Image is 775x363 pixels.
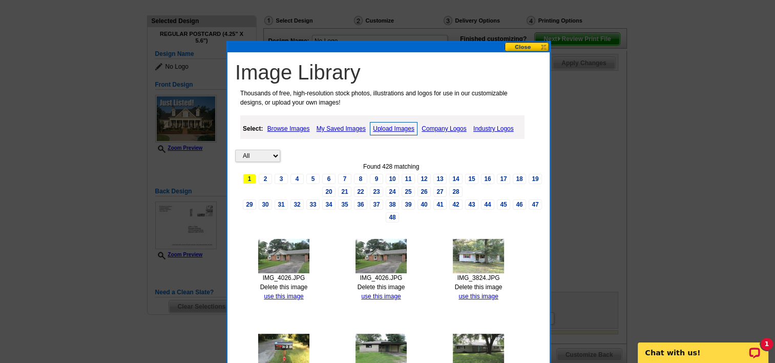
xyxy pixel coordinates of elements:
[386,199,399,210] a: 38
[370,122,417,135] a: Upload Images
[446,273,511,283] div: IMG_3824.JPG
[481,199,494,210] a: 44
[386,174,399,184] a: 10
[258,239,309,273] img: thumb-68e39c5f6be8b.jpg
[275,174,288,184] a: 3
[235,162,547,171] div: Found 428 matching
[306,199,320,210] a: 33
[449,174,463,184] a: 14
[417,199,431,210] a: 40
[306,174,320,184] a: 5
[349,273,413,283] div: IMG_4026.JPG
[355,239,407,273] img: thumb-68e39c33c06e0.jpg
[243,174,256,184] span: 1
[402,187,415,197] a: 25
[458,293,498,300] a: use this image
[402,174,415,184] a: 11
[433,174,447,184] a: 13
[322,199,336,210] a: 34
[370,187,383,197] a: 23
[264,293,303,300] a: use this image
[252,273,316,283] div: IMG_4026.JPG
[471,123,516,135] a: Industry Logos
[322,174,336,184] a: 6
[433,187,447,197] a: 27
[455,284,502,291] a: Delete this image
[453,239,504,273] img: thumb-68c9aa7bdaeeb.jpg
[402,199,415,210] a: 39
[354,174,367,184] a: 8
[275,199,288,210] a: 31
[386,187,399,197] a: 24
[465,199,478,210] a: 43
[243,125,263,132] strong: Select:
[235,89,528,107] p: Thousands of free, high-resolution stock photos, illustrations and logos for use in our customiza...
[338,187,351,197] a: 21
[513,174,526,184] a: 18
[259,199,272,210] a: 30
[235,60,547,85] h1: Image Library
[260,284,308,291] a: Delete this image
[631,331,775,363] iframe: LiveChat chat widget
[361,293,401,300] a: use this image
[290,199,304,210] a: 32
[386,212,399,223] a: 48
[322,187,336,197] a: 20
[338,174,351,184] a: 7
[243,199,256,210] a: 29
[497,199,510,210] a: 45
[314,123,368,135] a: My Saved Images
[433,199,447,210] a: 41
[259,174,272,184] a: 2
[354,187,367,197] a: 22
[358,284,405,291] a: Delete this image
[497,174,510,184] a: 17
[513,199,526,210] a: 46
[449,199,463,210] a: 42
[417,187,431,197] a: 26
[265,123,312,135] a: Browse Images
[370,174,383,184] a: 9
[481,174,494,184] a: 16
[419,123,469,135] a: Company Logos
[290,174,304,184] a: 4
[370,199,383,210] a: 37
[529,199,542,210] a: 47
[465,174,478,184] a: 15
[354,199,367,210] a: 36
[449,187,463,197] a: 28
[417,174,431,184] a: 12
[529,174,542,184] a: 19
[338,199,351,210] a: 35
